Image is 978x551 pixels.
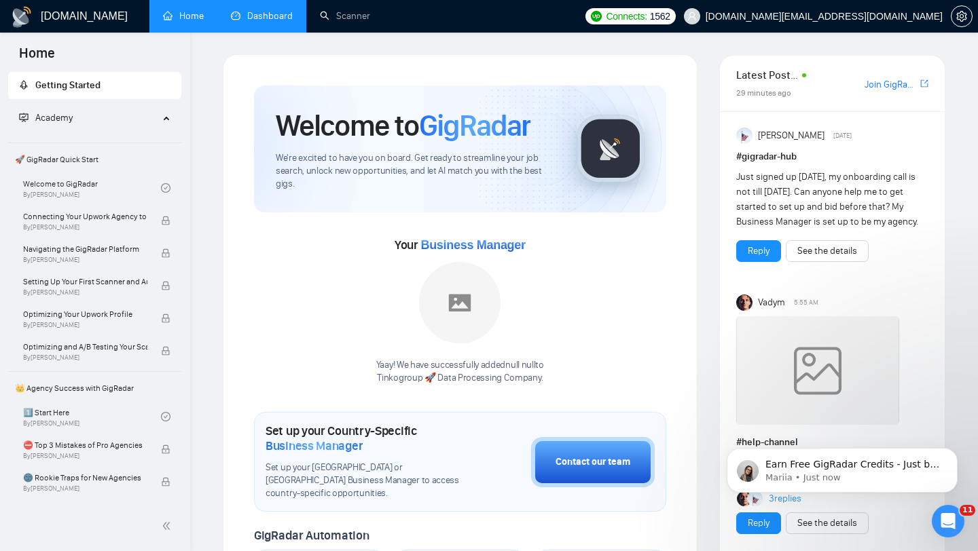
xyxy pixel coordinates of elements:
a: See the details [797,244,857,259]
span: 🌚 Rookie Traps for New Agencies [23,471,147,484]
span: Your [395,237,526,252]
img: gigradar-logo.png [577,115,645,183]
span: lock [161,313,170,323]
span: check-circle [161,183,170,193]
span: user [687,12,697,21]
iframe: Intercom live chat [932,505,964,537]
a: homeHome [163,10,204,22]
a: export [920,77,928,90]
span: By [PERSON_NAME] [23,223,147,231]
span: Business Manager [420,238,525,252]
span: We're excited to have you on board. Get ready to streamline your job search, unlock new opportuni... [276,152,555,191]
span: 👑 Agency Success with GigRadar [10,375,180,402]
span: [DATE] [833,130,852,142]
span: By [PERSON_NAME] [23,256,147,264]
span: lock [161,216,170,225]
span: 5:55 AM [794,297,818,309]
span: Academy [19,112,73,123]
iframe: Intercom notifications message [706,419,978,514]
span: Vadym [758,295,785,310]
span: export [920,78,928,89]
a: setting [951,11,973,22]
span: By [PERSON_NAME] [23,288,147,297]
span: Optimizing Your Upwork Profile [23,307,147,321]
span: 11 [960,505,975,516]
span: lock [161,477,170,487]
h1: Set up your Country-Specific [266,423,463,453]
span: lock [161,248,170,258]
span: double-left [162,519,175,533]
span: lock [161,444,170,454]
a: 1️⃣ Start HereBy[PERSON_NAME] [23,402,161,432]
span: Set up your [GEOGRAPHIC_DATA] or [GEOGRAPHIC_DATA] Business Manager to access country-specific op... [266,461,463,500]
button: Contact our team [531,437,655,487]
span: GigRadar [419,107,530,144]
span: By [PERSON_NAME] [23,452,147,460]
img: weqQh+iSagEgQAAAABJRU5ErkJggg== [736,316,899,425]
a: Reply [748,244,769,259]
span: Connects: [606,9,647,24]
span: lock [161,281,170,290]
img: placeholder.png [419,262,501,343]
span: By [PERSON_NAME] [23,354,147,362]
li: Getting Started [8,72,181,99]
a: See the details [797,516,857,531]
button: setting [951,5,973,27]
img: Vadym [736,294,753,311]
img: Anisuzzaman Khan [736,128,753,144]
span: 1562 [650,9,670,24]
div: Yaay! We have successfully added null null to [376,359,544,385]
span: GigRadar Automation [254,528,369,543]
span: By [PERSON_NAME] [23,484,147,493]
span: 🚀 GigRadar Quick Start [10,146,180,173]
button: See the details [786,512,869,534]
span: Navigating the GigRadar Platform [23,242,147,256]
span: Connecting Your Upwork Agency to GigRadar [23,210,147,223]
button: See the details [786,240,869,262]
span: 29 minutes ago [736,88,791,98]
span: lock [161,346,170,356]
span: Business Manager [266,438,363,453]
span: Setting Up Your First Scanner and Auto-Bidder [23,275,147,288]
span: [PERSON_NAME] [758,128,825,143]
span: Just signed up [DATE], my onboarding call is not till [DATE]. Can anyone help me to get started t... [736,171,918,227]
span: check-circle [161,412,170,421]
span: ⛔ Top 3 Mistakes of Pro Agencies [23,438,147,452]
span: By [PERSON_NAME] [23,321,147,329]
a: dashboardDashboard [231,10,293,22]
span: Home [8,43,66,72]
img: logo [11,6,33,28]
button: Reply [736,512,781,534]
span: Academy [35,112,73,123]
span: Getting Started [35,79,101,91]
a: Join GigRadar Slack Community [865,77,918,92]
span: rocket [19,80,29,90]
span: Latest Posts from the GigRadar Community [736,66,798,83]
a: Reply [748,516,769,531]
a: Welcome to GigRadarBy[PERSON_NAME] [23,173,161,203]
button: Reply [736,240,781,262]
p: Tinkogroup 🚀 Data Processing Company . [376,372,544,385]
div: Contact our team [556,455,630,470]
h1: # gigradar-hub [736,149,928,164]
span: Optimizing and A/B Testing Your Scanner for Better Results [23,340,147,354]
h1: Welcome to [276,107,530,144]
img: upwork-logo.png [591,11,602,22]
span: fund-projection-screen [19,113,29,122]
a: searchScanner [320,10,370,22]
